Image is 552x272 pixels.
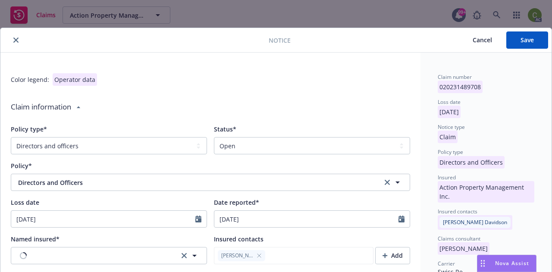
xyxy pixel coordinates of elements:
span: Directors and Officers [18,178,355,187]
input: MM/DD/YYYY [11,211,195,227]
a: clear selection [179,250,189,261]
span: Policy* [11,162,32,170]
span: Save [521,36,534,44]
span: Claim [438,133,458,141]
div: Claim information [11,94,410,119]
span: Status* [214,125,236,133]
div: Add [383,247,403,264]
div: Claim information [11,94,71,119]
button: Save [506,31,548,49]
span: Notice type [438,123,465,131]
svg: Calendar [398,216,405,222]
span: Date reported* [214,198,259,206]
p: Directors and Officers [438,156,505,169]
span: Policy type* [11,125,47,133]
span: Claim number [438,73,472,81]
div: Drag to move [477,255,488,272]
button: Nova Assist [477,255,536,272]
span: Carrier [438,260,455,267]
svg: Calendar [195,216,201,222]
button: Directors and Officersclear selection [11,174,410,191]
button: close [11,35,21,45]
input: MM/DD/YYYY [214,211,398,227]
span: [PERSON_NAME] [221,252,253,259]
p: Action Property Management Inc. [438,181,534,203]
p: [PERSON_NAME] [438,242,489,255]
span: Action Property Management Inc. [438,183,534,191]
span: Directors and Officers [438,158,505,166]
span: Named insured* [11,235,60,243]
span: Cancel [473,36,492,44]
button: clear selection [11,247,207,264]
p: Claim [438,131,458,143]
span: [PERSON_NAME] [438,244,489,253]
span: Insured [438,174,456,181]
span: Claims consultant [438,235,480,242]
span: Nova Assist [495,259,529,267]
span: Policy type [438,148,463,156]
span: [PERSON_NAME] Davidson [443,219,507,226]
span: Insured contacts [438,208,477,215]
span: Notice [269,36,291,45]
button: Cancel [458,31,506,49]
span: Loss date [11,198,39,206]
div: Color legend: [11,75,49,84]
button: Add [375,247,410,264]
p: 020231489708 [438,81,483,93]
a: clear selection [382,177,392,188]
span: Loss date [438,98,461,106]
div: Operator data [53,73,97,86]
p: [DATE] [438,106,461,118]
span: 020231489708 [438,83,483,91]
span: [DATE] [438,108,461,116]
span: Insured contacts [214,235,263,243]
span: [PERSON_NAME] Davidson [438,218,512,226]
